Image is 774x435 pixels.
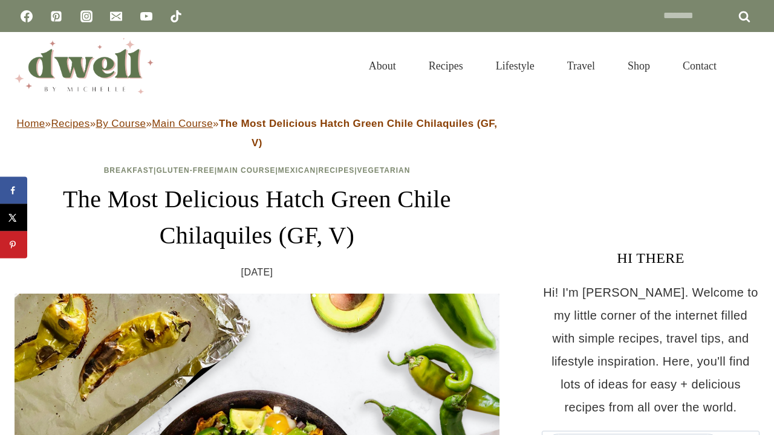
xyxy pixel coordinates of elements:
a: Main Course [217,166,275,175]
a: About [353,45,412,87]
button: View Search Form [739,56,759,76]
a: Recipes [51,118,89,129]
a: Home [17,118,45,129]
a: Pinterest [44,4,68,28]
a: Shop [611,45,666,87]
a: YouTube [134,4,158,28]
a: Email [104,4,128,28]
a: Facebook [15,4,39,28]
a: Instagram [74,4,99,28]
nav: Primary Navigation [353,45,733,87]
strong: The Most Delicious Hatch Green Chile Chilaquiles (GF, V) [219,118,497,149]
a: Vegetarian [357,166,411,175]
a: Mexican [278,166,316,175]
p: Hi! I'm [PERSON_NAME]. Welcome to my little corner of the internet filled with simple recipes, tr... [542,281,759,419]
a: Gluten-Free [156,166,214,175]
a: Travel [551,45,611,87]
a: TikTok [164,4,188,28]
span: » » » » [17,118,498,149]
h1: The Most Delicious Hatch Green Chile Chilaquiles (GF, V) [15,181,499,254]
img: DWELL by michelle [15,38,154,94]
a: Recipes [318,166,354,175]
a: Contact [666,45,733,87]
h3: HI THERE [542,247,759,269]
a: Lifestyle [480,45,551,87]
a: Recipes [412,45,480,87]
time: [DATE] [241,263,273,282]
a: Breakfast [104,166,154,175]
a: Main Course [152,118,213,129]
span: | | | | | [104,166,411,175]
a: By Course [96,118,146,129]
